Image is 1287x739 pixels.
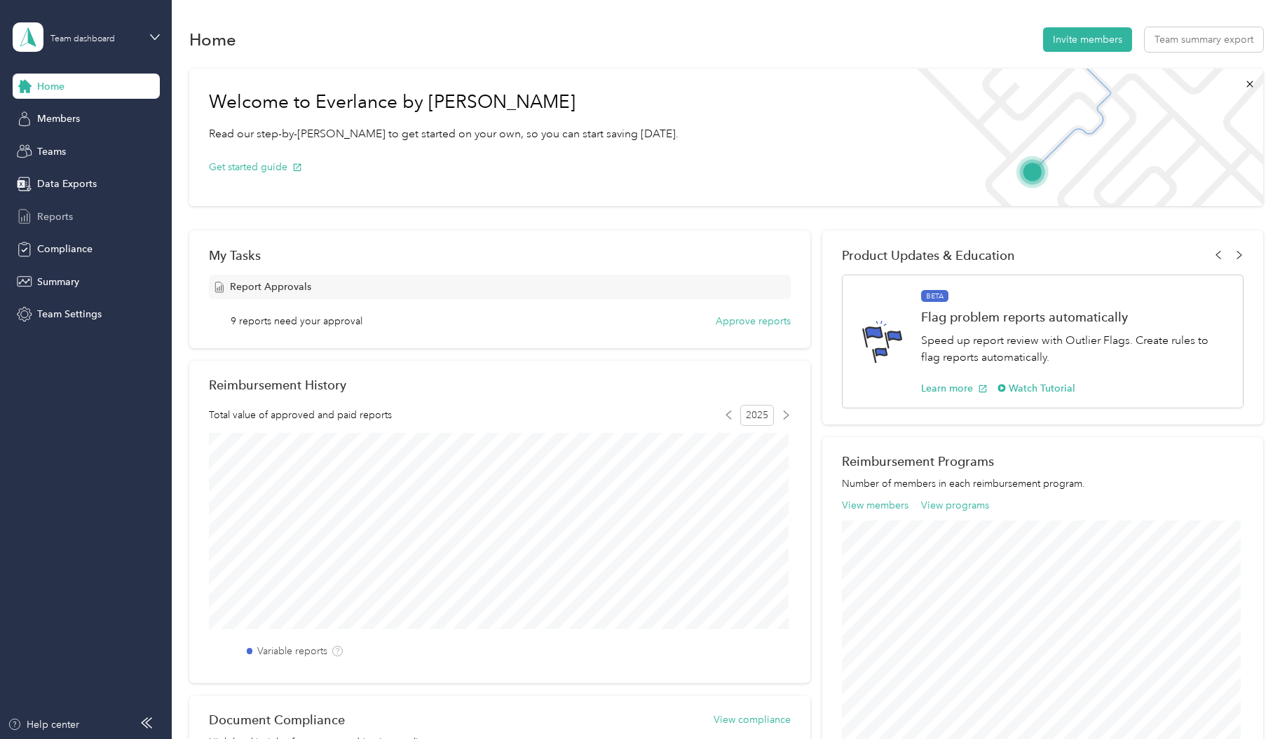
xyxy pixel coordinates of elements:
span: Home [37,79,64,94]
button: Learn more [921,381,988,396]
span: Product Updates & Education [842,248,1015,263]
label: Variable reports [257,644,327,658]
h2: Document Compliance [209,712,345,727]
span: Compliance [37,242,93,256]
p: Number of members in each reimbursement program. [842,476,1243,491]
span: 9 reports need your approval [231,314,362,329]
button: View compliance [714,712,791,727]
p: Speed up report review with Outlier Flags. Create rules to flag reports automatically. [921,332,1227,366]
iframe: Everlance-gr Chat Button Frame [1208,661,1287,739]
button: View members [842,498,908,513]
h2: Reimbursement Programs [842,454,1243,469]
button: Help center [8,717,79,732]
span: 2025 [740,405,774,426]
span: BETA [921,290,948,303]
p: Read our step-by-[PERSON_NAME] to get started on your own, so you can start saving [DATE]. [209,125,679,143]
button: Watch Tutorial [997,381,1075,396]
div: My Tasks [209,248,791,263]
button: Invite members [1043,27,1132,52]
span: Team Settings [37,307,102,322]
button: View programs [921,498,989,513]
h1: Flag problem reports automatically [921,310,1227,324]
span: Total value of approved and paid reports [209,408,392,422]
button: Approve reports [716,314,791,329]
h1: Welcome to Everlance by [PERSON_NAME] [209,91,679,113]
span: Teams [37,144,66,159]
h2: Reimbursement History [209,378,346,392]
button: Get started guide [209,160,302,174]
span: Data Exports [37,177,97,191]
span: Reports [37,209,73,224]
img: Welcome to everlance [903,69,1262,206]
span: Report Approvals [230,279,311,294]
span: Summary [37,275,79,289]
button: Team summary export [1145,27,1263,52]
h1: Home [189,32,236,47]
span: Members [37,111,80,126]
div: Team dashboard [50,35,115,43]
